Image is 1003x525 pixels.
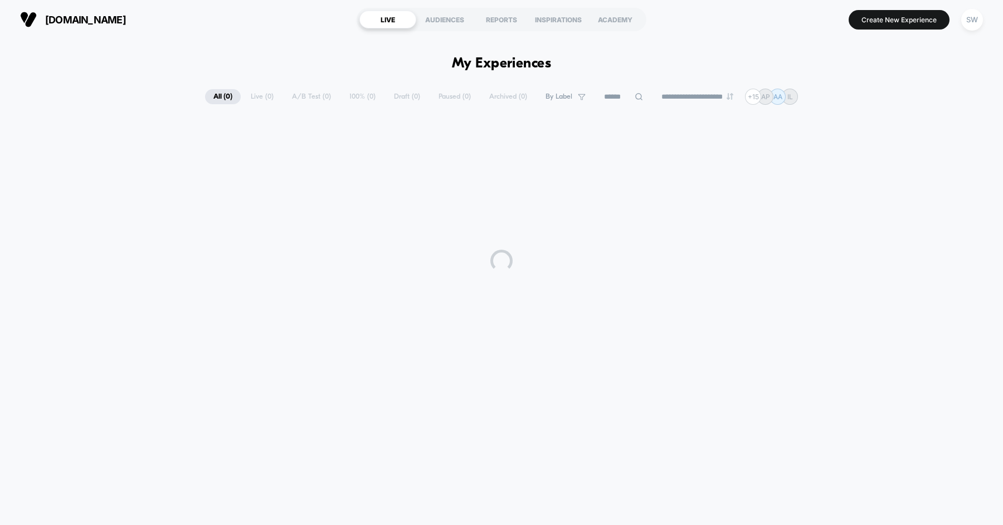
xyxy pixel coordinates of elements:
div: SW [961,9,983,31]
div: AUDIENCES [416,11,473,28]
img: Visually logo [20,11,37,28]
span: [DOMAIN_NAME] [45,14,126,26]
p: IL [787,93,793,101]
div: + 15 [745,89,761,105]
button: Create New Experience [849,10,950,30]
div: INSPIRATIONS [530,11,587,28]
img: end [727,93,733,100]
span: By Label [546,93,572,101]
span: All ( 0 ) [205,89,241,104]
h1: My Experiences [452,56,552,72]
div: REPORTS [473,11,530,28]
button: [DOMAIN_NAME] [17,11,129,28]
p: AA [773,93,782,101]
p: AP [761,93,770,101]
div: LIVE [359,11,416,28]
button: SW [958,8,986,31]
div: ACADEMY [587,11,644,28]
